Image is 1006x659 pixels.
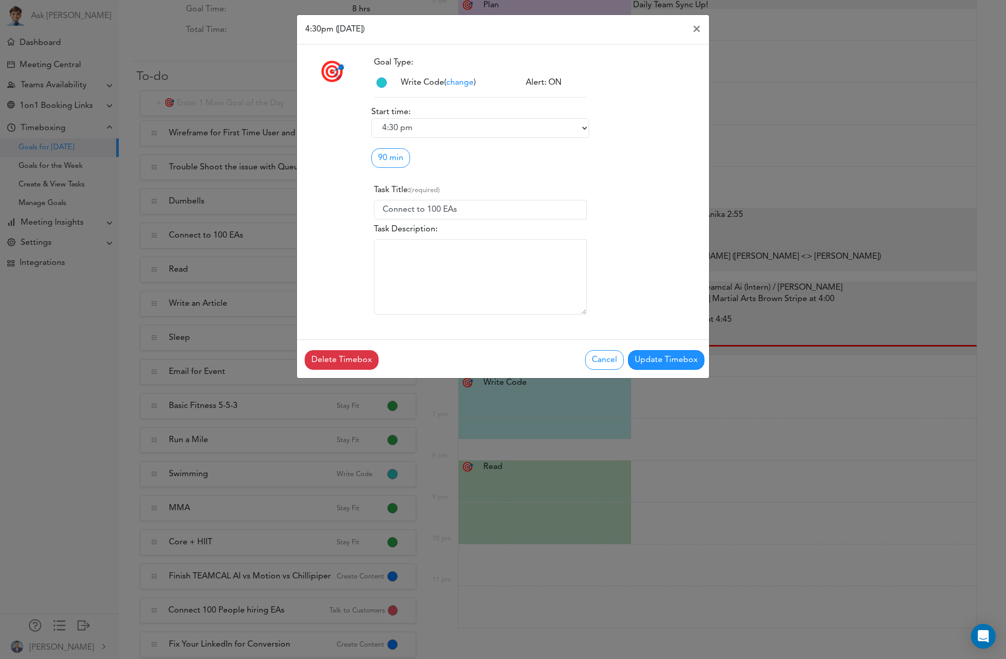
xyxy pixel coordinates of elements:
[393,76,518,89] div: ( )
[305,350,379,370] button: Delete Timebox
[585,350,624,370] button: Cancel
[518,76,589,89] div: Alert: ON
[371,106,411,118] label: Start time:
[371,53,416,72] label: Goal Type:
[628,350,704,370] button: Update Timebox
[374,219,437,239] label: Task Description:
[305,23,365,36] h6: 4:30pm ([DATE])
[684,15,709,44] button: Close
[374,180,440,200] label: Task Title:
[446,79,474,87] span: change
[971,624,996,649] div: Open Intercom Messenger
[371,148,410,168] a: 90 min
[401,79,444,87] span: Write Code
[319,63,345,84] span: 🎯
[410,187,440,194] small: (required)
[693,23,701,36] span: ×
